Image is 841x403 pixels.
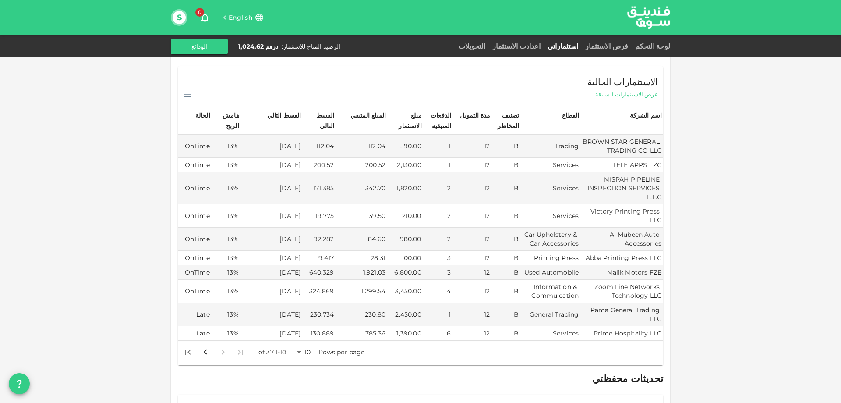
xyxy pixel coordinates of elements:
[238,42,278,51] div: درهم 1,024.62
[423,280,453,303] td: 4
[616,0,682,34] img: logo
[521,303,581,326] td: General Trading
[423,251,453,265] td: 3
[580,158,663,172] td: TELE APPS FZC
[580,251,663,265] td: Abba Printing Press LLC
[491,326,520,341] td: B
[627,0,670,34] a: logo
[229,14,253,21] span: English
[302,326,336,341] td: 130.889
[240,172,303,204] td: [DATE]
[493,110,519,131] div: تصنيف المخاطر
[302,251,336,265] td: 9.417
[424,110,452,131] div: الدفعات المتبقية
[9,373,30,394] button: question
[521,265,581,280] td: Used Automobile
[389,110,422,131] div: مبلغ الاستثمار
[423,326,453,341] td: 6
[580,280,663,303] td: Zoom Line Networks Technology LLC
[460,110,491,121] div: مدة التمويل
[188,110,210,121] div: الحالة
[304,110,334,131] div: القسط التالي
[350,110,386,121] div: المبلغ المتبقي
[302,172,336,204] td: 171.385
[387,280,423,303] td: 3,450.00
[387,135,423,158] td: 1,190.00
[294,346,315,359] div: 10
[491,303,520,326] td: B
[423,204,453,228] td: 2
[336,280,387,303] td: 1,299.54
[171,39,228,54] button: الودائع
[336,326,387,341] td: 785.36
[302,135,336,158] td: 112.04
[521,251,581,265] td: Printing Press
[302,280,336,303] td: 324.869
[336,265,387,280] td: 1,921.03
[282,42,340,51] div: الرصيد المتاح للاستثمار :
[302,228,336,251] td: 92.282
[521,204,581,228] td: Services
[240,228,303,251] td: [DATE]
[336,228,387,251] td: 184.60
[212,172,240,204] td: 13%
[240,265,303,280] td: [DATE]
[521,158,581,172] td: Services
[240,251,303,265] td: [DATE]
[544,42,582,50] a: استثماراتي
[491,228,520,251] td: B
[178,280,212,303] td: OnTime
[491,280,520,303] td: B
[212,280,240,303] td: 13%
[267,110,301,121] div: القسط التالي
[452,172,491,204] td: 12
[423,172,453,204] td: 2
[336,172,387,204] td: 342.70
[452,326,491,341] td: 12
[302,204,336,228] td: 19.775
[178,204,212,228] td: OnTime
[213,110,239,131] div: هامش الربح
[336,158,387,172] td: 200.52
[387,265,423,280] td: 6,800.00
[336,135,387,158] td: 112.04
[212,265,240,280] td: 13%
[580,135,663,158] td: BROWN STAR GENERAL TRADING CO LLC
[557,110,579,121] div: القطاع
[521,280,581,303] td: Information & Commuication
[240,158,303,172] td: [DATE]
[491,158,520,172] td: B
[580,303,663,326] td: Pama General Trading LLC
[452,228,491,251] td: 12
[240,280,303,303] td: [DATE]
[302,265,336,280] td: 640.329
[212,135,240,158] td: 13%
[258,348,286,357] p: 1-10 of 37
[521,228,581,251] td: Car Upholstery & Car Accessories
[387,326,423,341] td: 1,390.00
[336,204,387,228] td: 39.50
[632,42,670,50] a: لوحة التحكم
[178,135,212,158] td: OnTime
[173,11,186,24] button: S
[318,348,365,357] p: Rows per page
[179,343,197,361] button: Go to last page
[387,158,423,172] td: 2,130.00
[630,110,662,121] div: اسم الشركة
[491,204,520,228] td: B
[387,204,423,228] td: 210.00
[423,265,453,280] td: 3
[491,265,520,280] td: B
[196,9,214,26] button: 0
[452,251,491,265] td: 12
[423,228,453,251] td: 2
[423,303,453,326] td: 1
[452,204,491,228] td: 12
[178,251,212,265] td: OnTime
